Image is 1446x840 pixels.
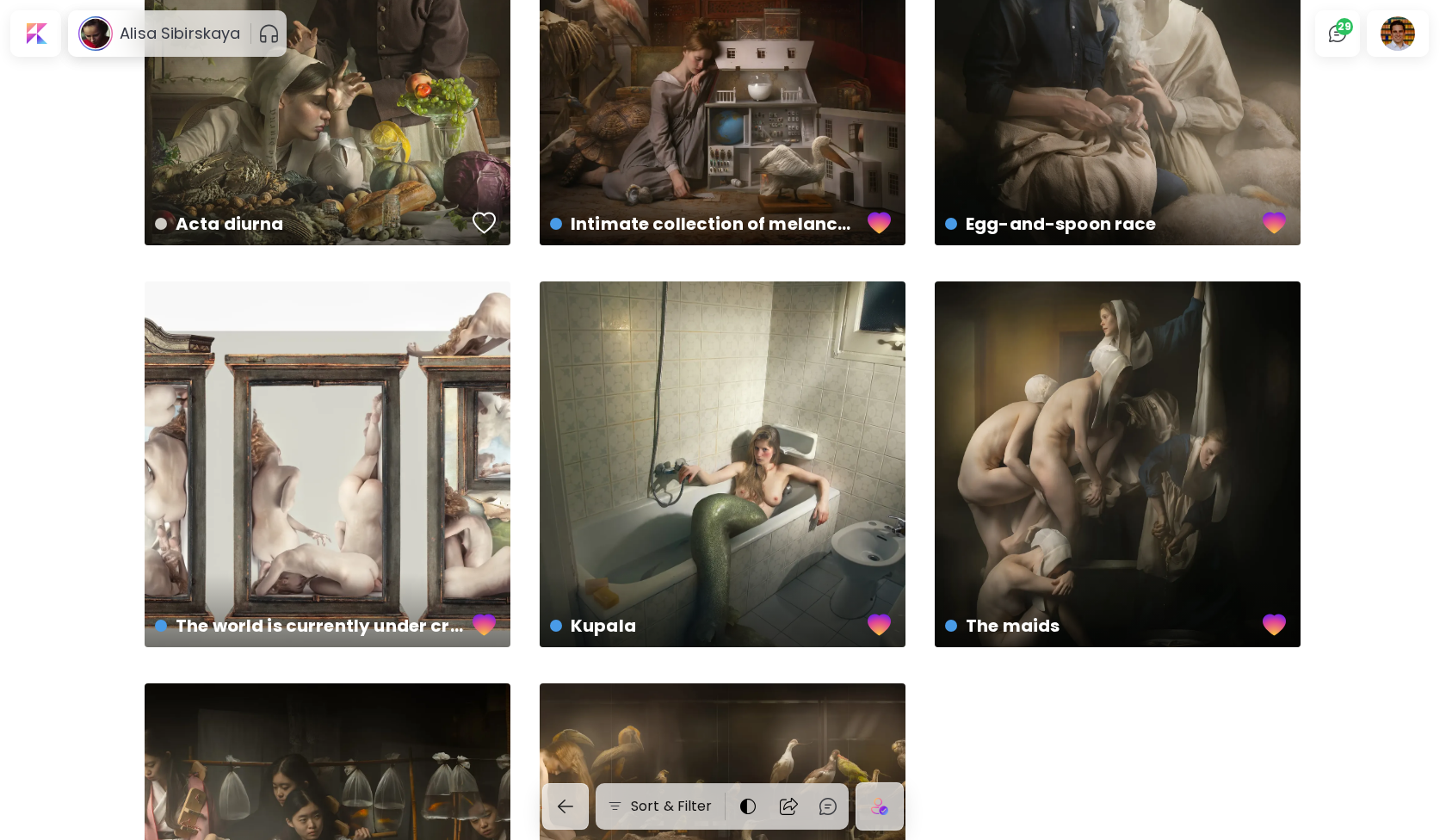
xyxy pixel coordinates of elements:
[145,281,510,647] a: The world is currently under creation, sorry for the inconveniencefavoriteshttps://cdn.kaleido.ar...
[1258,608,1291,642] button: favorites
[863,608,896,642] button: favorites
[550,211,862,237] h4: Intimate collection of melancholisms
[871,798,888,815] img: icon
[468,608,501,642] button: favorites
[1327,23,1348,44] img: chatIcon
[863,206,896,240] button: favorites
[1336,18,1353,35] span: 29
[542,783,596,830] a: back
[550,613,862,639] h4: Kupala
[468,206,501,240] button: favorites
[258,20,280,47] button: pauseOutline IconGradient Icon
[631,796,713,817] h6: Sort & Filter
[540,281,905,647] a: Kupalafavoriteshttps://cdn.kaleido.art/CDN/Artwork/35775/Primary/medium.webp?updated=168644
[155,211,467,237] h4: Acta diurna
[155,613,467,639] h4: The world is currently under creation, sorry for the inconvenience
[945,613,1257,639] h4: The maids
[120,23,240,44] h6: Alisa Sibirskaya
[818,796,838,817] img: chatIcon
[1258,206,1291,240] button: favorites
[935,281,1301,647] a: The maidsfavoriteshttps://cdn.kaleido.art/CDN/Artwork/35772/Primary/medium.webp?updated=168630
[555,796,576,817] img: back
[945,211,1257,237] h4: Egg-and-spoon race
[542,783,589,830] button: back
